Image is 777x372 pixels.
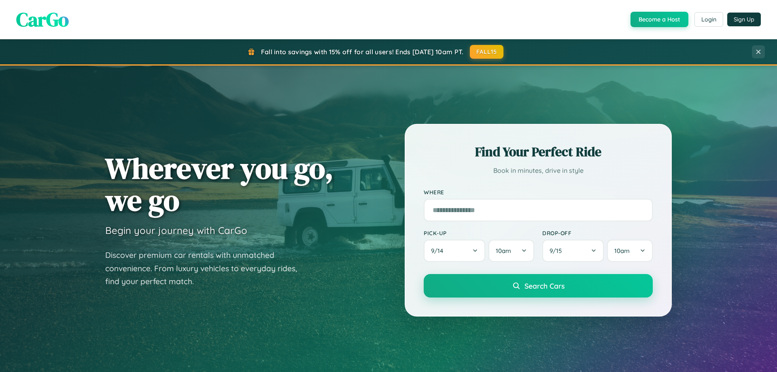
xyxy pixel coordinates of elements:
[16,6,69,33] span: CarGo
[488,240,534,262] button: 10am
[105,152,333,216] h1: Wherever you go, we go
[727,13,761,26] button: Sign Up
[424,189,653,196] label: Where
[424,240,485,262] button: 9/14
[550,247,566,255] span: 9 / 15
[496,247,511,255] span: 10am
[424,230,534,236] label: Pick-up
[424,143,653,161] h2: Find Your Perfect Ride
[631,12,688,27] button: Become a Host
[105,224,247,236] h3: Begin your journey with CarGo
[424,274,653,298] button: Search Cars
[424,165,653,176] p: Book in minutes, drive in style
[542,230,653,236] label: Drop-off
[261,48,464,56] span: Fall into savings with 15% off for all users! Ends [DATE] 10am PT.
[524,281,565,290] span: Search Cars
[614,247,630,255] span: 10am
[694,12,723,27] button: Login
[431,247,447,255] span: 9 / 14
[542,240,604,262] button: 9/15
[105,249,308,288] p: Discover premium car rentals with unmatched convenience. From luxury vehicles to everyday rides, ...
[607,240,653,262] button: 10am
[470,45,504,59] button: FALL15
